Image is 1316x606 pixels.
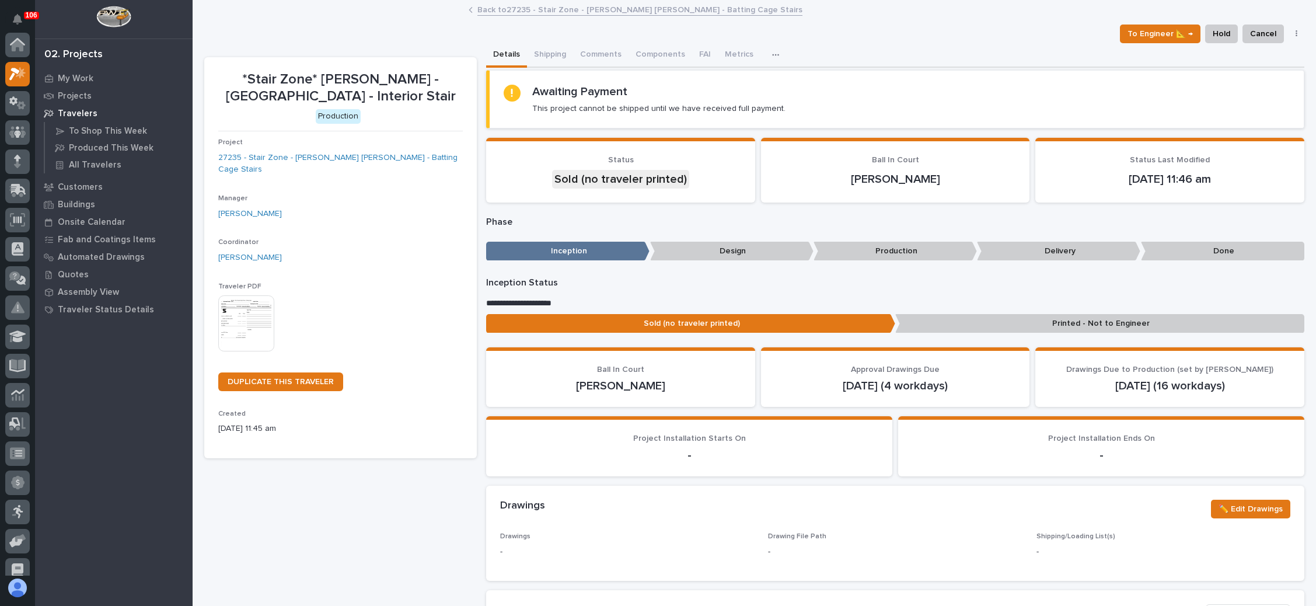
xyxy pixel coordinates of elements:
[58,252,145,263] p: Automated Drawings
[316,109,361,124] div: Production
[58,305,154,315] p: Traveler Status Details
[486,242,650,261] p: Inception
[1219,502,1283,516] span: ✏️ Edit Drawings
[218,372,343,391] a: DUPLICATE THIS TRAVELER
[629,43,692,68] button: Components
[500,546,754,558] p: -
[26,11,37,19] p: 106
[35,178,193,196] a: Customers
[633,434,746,443] span: Project Installation Starts On
[218,252,282,264] a: [PERSON_NAME]
[35,213,193,231] a: Onsite Calendar
[532,85,627,99] h2: Awaiting Payment
[775,379,1016,393] p: [DATE] (4 workdays)
[500,448,878,462] p: -
[608,156,634,164] span: Status
[218,152,463,176] a: 27235 - Stair Zone - [PERSON_NAME] [PERSON_NAME] - Batting Cage Stairs
[218,423,463,435] p: [DATE] 11:45 am
[69,160,121,170] p: All Travelers
[218,283,261,290] span: Traveler PDF
[228,378,334,386] span: DUPLICATE THIS TRAVELER
[650,242,814,261] p: Design
[814,242,977,261] p: Production
[218,239,259,246] span: Coordinator
[35,69,193,87] a: My Work
[768,546,770,558] p: -
[500,379,741,393] p: [PERSON_NAME]
[5,576,30,600] button: users-avatar
[527,43,573,68] button: Shipping
[768,533,826,540] span: Drawing File Path
[96,6,131,27] img: Workspace Logo
[532,103,786,114] p: This project cannot be shipped until we have received full payment.
[58,74,93,84] p: My Work
[486,314,895,333] p: Sold (no traveler printed)
[45,123,193,139] a: To Shop This Week
[486,217,1304,228] p: Phase
[1049,379,1290,393] p: [DATE] (16 workdays)
[1242,25,1284,43] button: Cancel
[35,266,193,283] a: Quotes
[218,195,247,202] span: Manager
[1066,365,1273,374] span: Drawings Due to Production (set by [PERSON_NAME])
[58,270,89,280] p: Quotes
[218,139,243,146] span: Project
[775,172,1016,186] p: [PERSON_NAME]
[35,196,193,213] a: Buildings
[477,2,802,16] a: Back to27235 - Stair Zone - [PERSON_NAME] [PERSON_NAME] - Batting Cage Stairs
[486,277,1304,288] p: Inception Status
[58,91,92,102] p: Projects
[872,156,919,164] span: Ball In Court
[597,365,644,374] span: Ball In Court
[1205,25,1238,43] button: Hold
[895,314,1304,333] p: Printed - Not to Engineer
[69,143,153,154] p: Produced This Week
[1213,27,1230,41] span: Hold
[58,182,103,193] p: Customers
[486,43,527,68] button: Details
[218,208,282,220] a: [PERSON_NAME]
[35,231,193,248] a: Fab and Coatings Items
[44,48,103,61] div: 02. Projects
[1141,242,1304,261] p: Done
[58,109,97,119] p: Travelers
[718,43,760,68] button: Metrics
[45,140,193,156] a: Produced This Week
[500,533,530,540] span: Drawings
[977,242,1140,261] p: Delivery
[45,156,193,173] a: All Travelers
[552,170,689,189] div: Sold (no traveler printed)
[218,410,246,417] span: Created
[5,7,30,32] button: Notifications
[58,200,95,210] p: Buildings
[35,87,193,105] a: Projects
[1250,27,1276,41] span: Cancel
[35,105,193,122] a: Travelers
[218,71,463,105] p: *Stair Zone* [PERSON_NAME] - [GEOGRAPHIC_DATA] - Interior Stair
[912,448,1290,462] p: -
[15,14,30,33] div: Notifications106
[573,43,629,68] button: Comments
[1048,434,1155,443] span: Project Installation Ends On
[1127,27,1193,41] span: To Engineer 📐 →
[58,235,156,245] p: Fab and Coatings Items
[58,217,125,228] p: Onsite Calendar
[35,283,193,301] a: Assembly View
[500,500,545,513] h2: Drawings
[1120,25,1200,43] button: To Engineer 📐 →
[69,126,147,137] p: To Shop This Week
[1036,533,1115,540] span: Shipping/Loading List(s)
[1049,172,1290,186] p: [DATE] 11:46 am
[35,301,193,318] a: Traveler Status Details
[35,248,193,266] a: Automated Drawings
[1130,156,1210,164] span: Status Last Modified
[1211,500,1290,518] button: ✏️ Edit Drawings
[58,287,119,298] p: Assembly View
[851,365,940,374] span: Approval Drawings Due
[1036,546,1290,558] p: -
[692,43,718,68] button: FAI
